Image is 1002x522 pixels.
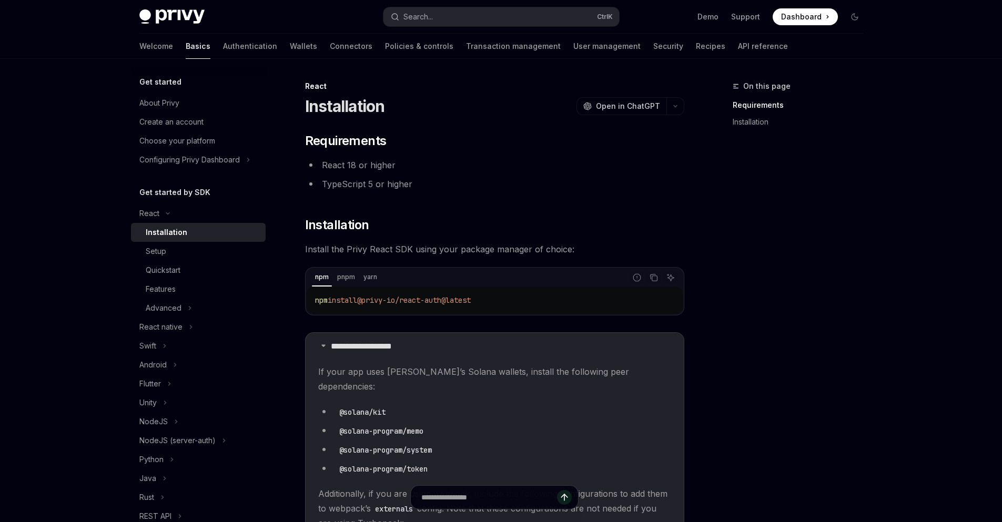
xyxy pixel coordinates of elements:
[131,204,266,223] button: Toggle React section
[131,112,266,131] a: Create an account
[335,406,390,418] code: @solana/kit
[131,261,266,280] a: Quickstart
[131,150,266,169] button: Toggle Configuring Privy Dashboard section
[139,207,159,220] div: React
[305,97,385,116] h1: Installation
[146,302,181,314] div: Advanced
[139,491,154,504] div: Rust
[334,271,358,283] div: pnpm
[318,364,671,394] span: If your app uses [PERSON_NAME]’s Solana wallets, install the following peer dependencies:
[335,425,428,437] code: @solana-program/memo
[186,34,210,59] a: Basics
[630,271,644,284] button: Report incorrect code
[335,444,436,456] code: @solana-program/system
[383,7,619,26] button: Open search
[131,469,266,488] button: Toggle Java section
[139,97,179,109] div: About Privy
[131,299,266,318] button: Toggle Advanced section
[647,271,661,284] button: Copy the contents from the code block
[139,453,164,466] div: Python
[131,431,266,450] button: Toggle NodeJS (server-auth) section
[131,280,266,299] a: Features
[773,8,838,25] a: Dashboard
[305,242,684,257] span: Install the Privy React SDK using your package manager of choice:
[697,12,718,22] a: Demo
[305,132,387,149] span: Requirements
[330,34,372,59] a: Connectors
[360,271,380,283] div: yarn
[733,114,872,130] a: Installation
[131,412,266,431] button: Toggle NodeJS section
[131,242,266,261] a: Setup
[597,13,613,21] span: Ctrl K
[846,8,863,25] button: Toggle dark mode
[131,393,266,412] button: Toggle Unity section
[139,153,240,166] div: Configuring Privy Dashboard
[139,340,156,352] div: Swift
[139,34,173,59] a: Welcome
[573,34,641,59] a: User management
[664,271,677,284] button: Ask AI
[139,359,167,371] div: Android
[146,283,176,295] div: Features
[738,34,788,59] a: API reference
[335,463,432,475] code: @solana-program/token
[139,434,216,447] div: NodeJS (server-auth)
[421,486,557,509] input: Ask a question...
[733,97,872,114] a: Requirements
[139,377,161,390] div: Flutter
[131,488,266,507] button: Toggle Rust section
[305,158,684,172] li: React 18 or higher
[139,321,183,333] div: React native
[403,11,433,23] div: Search...
[131,94,266,112] a: About Privy
[146,226,187,239] div: Installation
[139,76,181,88] h5: Get started
[328,295,357,305] span: install
[557,490,572,505] button: Send message
[731,12,760,22] a: Support
[131,450,266,469] button: Toggle Python section
[743,80,791,93] span: On this page
[131,318,266,336] button: Toggle React native section
[139,9,205,24] img: dark logo
[357,295,471,305] span: @privy-io/react-auth@latest
[781,12,822,22] span: Dashboard
[696,34,725,59] a: Recipes
[131,131,266,150] a: Choose your platform
[139,135,215,147] div: Choose your platform
[576,97,666,115] button: Open in ChatGPT
[139,186,210,199] h5: Get started by SDK
[146,245,166,258] div: Setup
[139,396,157,409] div: Unity
[139,472,156,485] div: Java
[290,34,317,59] a: Wallets
[305,81,684,91] div: React
[223,34,277,59] a: Authentication
[305,217,369,233] span: Installation
[131,374,266,393] button: Toggle Flutter section
[139,415,168,428] div: NodeJS
[131,223,266,242] a: Installation
[131,355,266,374] button: Toggle Android section
[653,34,683,59] a: Security
[315,295,328,305] span: npm
[466,34,561,59] a: Transaction management
[139,116,204,128] div: Create an account
[131,336,266,355] button: Toggle Swift section
[385,34,453,59] a: Policies & controls
[305,177,684,191] li: TypeScript 5 or higher
[146,264,180,277] div: Quickstart
[596,101,660,111] span: Open in ChatGPT
[312,271,332,283] div: npm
